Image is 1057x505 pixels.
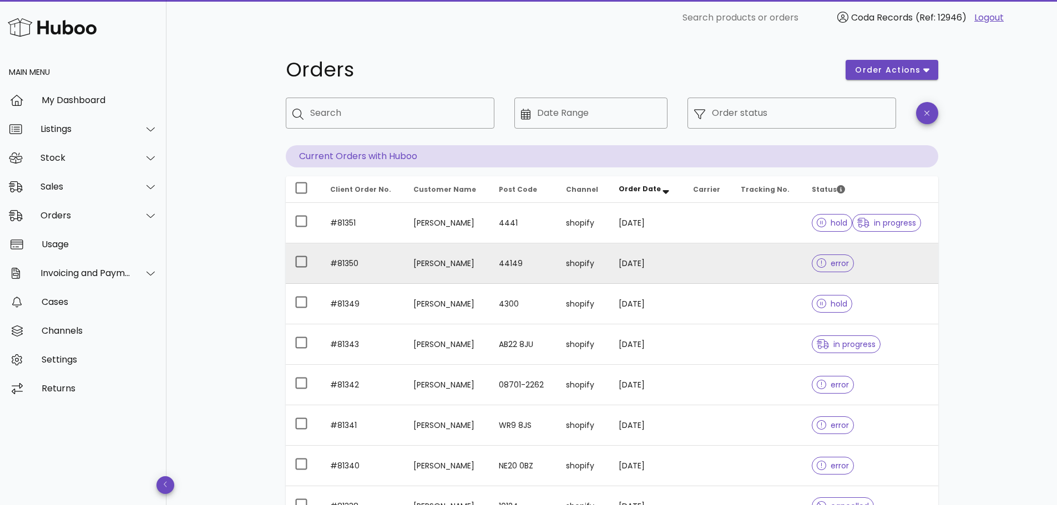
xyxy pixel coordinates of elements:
[490,243,557,284] td: 44149
[817,381,849,389] span: error
[321,365,405,405] td: #81342
[404,243,490,284] td: [PERSON_NAME]
[404,176,490,203] th: Customer Name
[41,268,131,278] div: Invoicing and Payments
[499,185,537,194] span: Post Code
[490,365,557,405] td: 08701-2262
[42,297,158,307] div: Cases
[42,383,158,394] div: Returns
[803,176,938,203] th: Status
[490,176,557,203] th: Post Code
[557,284,610,324] td: shopify
[566,185,598,194] span: Channel
[413,185,476,194] span: Customer Name
[817,219,848,227] span: hold
[610,284,684,324] td: [DATE]
[286,145,938,167] p: Current Orders with Huboo
[557,176,610,203] th: Channel
[974,11,1004,24] a: Logout
[490,284,557,324] td: 4300
[854,64,921,76] span: order actions
[321,405,405,446] td: #81341
[610,446,684,486] td: [DATE]
[490,324,557,365] td: AB22 8JU
[41,181,131,192] div: Sales
[817,421,849,429] span: error
[321,446,405,486] td: #81340
[321,284,405,324] td: #81349
[610,243,684,284] td: [DATE]
[42,239,158,249] div: Usage
[610,365,684,405] td: [DATE]
[330,185,391,194] span: Client Order No.
[404,284,490,324] td: [PERSON_NAME]
[846,60,938,80] button: order actions
[404,324,490,365] td: [PERSON_NAME]
[610,324,684,365] td: [DATE]
[490,446,557,486] td: NE20 0BZ
[42,354,158,365] div: Settings
[557,405,610,446] td: shopify
[812,185,845,194] span: Status
[857,219,916,227] span: in progress
[404,405,490,446] td: [PERSON_NAME]
[817,259,849,267] span: error
[41,210,131,221] div: Orders
[817,462,849,470] span: error
[916,11,967,24] span: (Ref: 12946)
[321,176,405,203] th: Client Order No.
[619,184,661,193] span: Order Date
[321,243,405,284] td: #81350
[557,203,610,243] td: shopify
[42,325,158,336] div: Channels
[41,152,131,163] div: Stock
[851,11,913,24] span: Coda Records
[490,405,557,446] td: WR9 8JS
[610,203,684,243] td: [DATE]
[817,340,876,348] span: in progress
[286,60,833,80] h1: Orders
[817,300,848,308] span: hold
[321,203,405,243] td: #81351
[693,185,720,194] span: Carrier
[404,365,490,405] td: [PERSON_NAME]
[557,446,610,486] td: shopify
[741,185,790,194] span: Tracking No.
[490,203,557,243] td: 4441
[321,324,405,365] td: #81343
[557,365,610,405] td: shopify
[610,176,684,203] th: Order Date: Sorted descending. Activate to remove sorting.
[8,16,97,39] img: Huboo Logo
[684,176,732,203] th: Carrier
[610,405,684,446] td: [DATE]
[42,95,158,105] div: My Dashboard
[732,176,803,203] th: Tracking No.
[557,324,610,365] td: shopify
[557,243,610,284] td: shopify
[404,446,490,486] td: [PERSON_NAME]
[41,124,131,134] div: Listings
[404,203,490,243] td: [PERSON_NAME]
